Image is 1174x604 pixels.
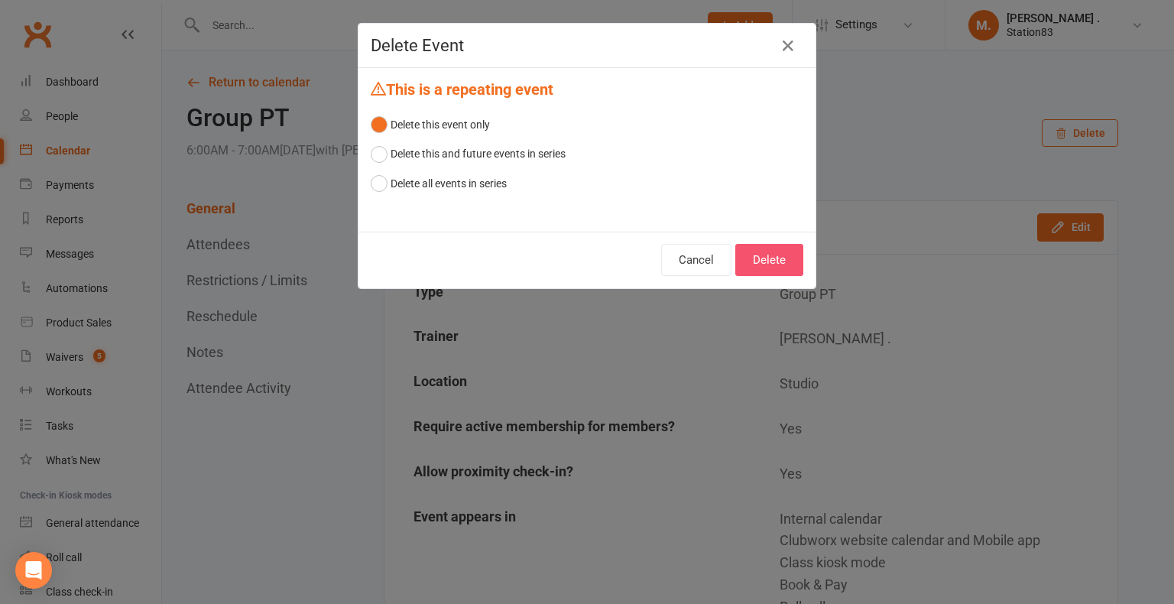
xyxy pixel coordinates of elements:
h4: This is a repeating event [371,80,803,98]
button: Delete [735,244,803,276]
button: Cancel [661,244,731,276]
h4: Delete Event [371,36,803,55]
div: Open Intercom Messenger [15,552,52,589]
button: Close [776,34,800,58]
button: Delete this and future events in series [371,139,566,168]
button: Delete all events in series [371,169,507,198]
button: Delete this event only [371,110,490,139]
